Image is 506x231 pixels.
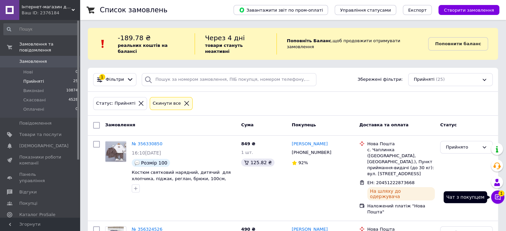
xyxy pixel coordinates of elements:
[498,190,504,196] span: 1
[19,172,62,183] span: Панель управління
[358,76,403,83] span: Збережені фільтри:
[76,106,78,112] span: 0
[403,5,432,15] button: Експорт
[105,122,135,127] span: Замовлення
[22,4,72,10] span: Інтернет-магазин дитячого одягу "Дітки-цукерочки"
[287,38,331,43] b: Поповніть Баланс
[23,78,44,84] span: Прийняті
[22,10,80,16] div: Ваш ID: 2376184
[132,170,231,187] a: Костюм святковий нарядний, дитячий для хлопчика, піджак, реглан, брюки, 100см, 105см
[132,150,161,156] span: 16:10[DATE]
[438,5,499,15] button: Створити замовлення
[241,141,255,146] span: 849 ₴
[234,5,328,15] button: Завантажити звіт по пром-оплаті
[19,58,47,64] span: Замовлення
[100,6,167,14] h1: Список замовлень
[292,141,328,147] a: [PERSON_NAME]
[118,43,168,54] b: реальних коштів на балансі
[19,189,37,195] span: Відгуки
[151,100,182,107] div: Cкинути все
[19,200,37,206] span: Покупці
[69,97,78,103] span: 4528
[428,37,488,51] a: Поповнити баланс
[66,88,78,94] span: 10874
[19,41,80,53] span: Замовлення та повідомлення
[367,147,435,177] div: с. Чаплинка ([GEOGRAPHIC_DATA], [GEOGRAPHIC_DATA].), Пункт приймання-видачі (до 30 кг): вул. [STR...
[446,144,479,151] div: Прийнято
[98,39,108,49] img: :exclamation:
[106,76,124,83] span: Фільтри
[23,97,46,103] span: Скасовані
[491,190,504,204] button: Чат з покупцем1
[443,191,487,203] div: Чат з покупцем
[435,41,481,46] b: Поповнити баланс
[290,148,333,157] div: [PHONE_NUMBER]
[292,122,316,127] span: Покупець
[141,160,167,166] span: Розмір 100
[241,150,253,155] span: 1 шт.
[444,8,494,13] span: Створити замовлення
[19,120,52,126] span: Повідомлення
[95,100,137,107] div: Статус: Прийняті
[23,69,33,75] span: Нові
[118,34,151,42] span: -189.78 ₴
[367,141,435,147] div: Нова Пошта
[335,5,396,15] button: Управління статусами
[23,106,44,112] span: Оплачені
[241,122,253,127] span: Cума
[367,187,435,200] div: На шляху до одержувача
[3,23,79,35] input: Пошук
[205,34,245,42] span: Через 4 дні
[367,203,435,215] div: Наложений платіж "Нова Пошта"
[414,76,434,83] span: Прийняті
[367,180,415,185] span: ЕН: 20451222873668
[440,122,457,127] span: Статус
[73,78,78,84] span: 25
[436,77,445,82] span: (25)
[340,8,391,13] span: Управління статусами
[19,212,55,218] span: Каталог ProSale
[19,143,69,149] span: [DEMOGRAPHIC_DATA]
[239,7,323,13] span: Завантажити звіт по пром-оплаті
[276,33,428,55] div: , щоб продовжити отримувати замовлення
[19,132,62,138] span: Товари та послуги
[23,88,44,94] span: Виконані
[408,8,427,13] span: Експорт
[298,160,308,165] span: 92%
[105,141,126,162] img: Фото товару
[99,74,105,80] div: 1
[76,69,78,75] span: 0
[132,141,162,146] a: № 356330850
[19,154,62,166] span: Показники роботи компанії
[134,160,140,166] img: :speech_balloon:
[205,43,243,54] b: товари стануть неактивні
[432,7,499,12] a: Створити замовлення
[359,122,409,127] span: Доставка та оплата
[142,73,316,86] input: Пошук за номером замовлення, ПІБ покупця, номером телефону, Email, номером накладної
[241,159,274,167] div: 125.82 ₴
